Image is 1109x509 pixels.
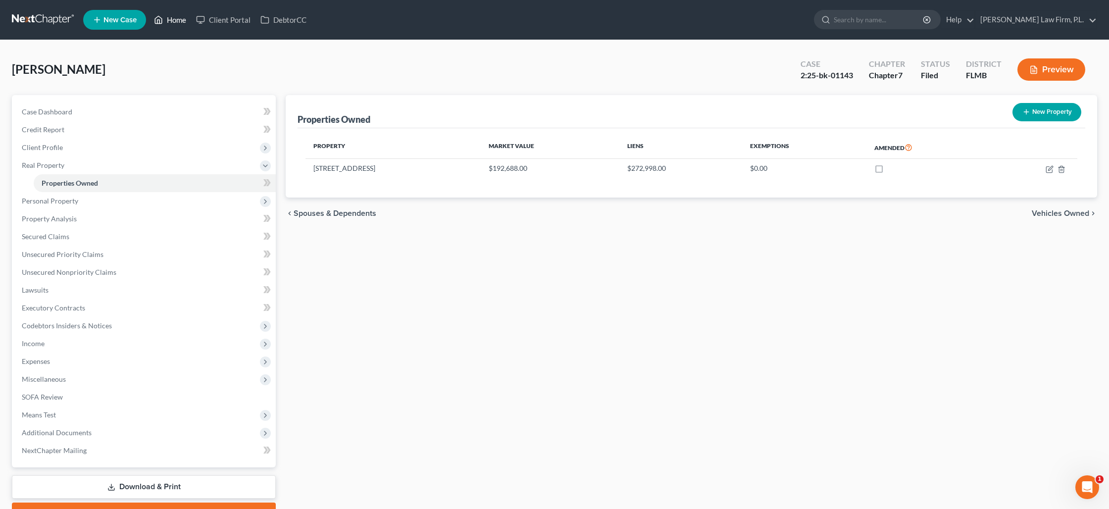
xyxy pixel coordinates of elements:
span: Property Analysis [22,214,77,223]
span: Income [22,339,45,348]
td: $272,998.00 [619,159,742,178]
a: [PERSON_NAME] Law Firm, P.L. [975,11,1097,29]
div: 2:25-bk-01143 [801,70,853,81]
span: Client Profile [22,143,63,152]
input: Search by name... [834,10,924,29]
th: Amended [866,136,988,159]
span: Properties Owned [42,179,98,187]
span: Means Test [22,410,56,419]
span: [PERSON_NAME] [12,62,105,76]
a: Download & Print [12,475,276,499]
span: Case Dashboard [22,107,72,116]
button: New Property [1012,103,1081,121]
a: SOFA Review [14,388,276,406]
a: Unsecured Nonpriority Claims [14,263,276,281]
a: NextChapter Mailing [14,442,276,459]
div: Case [801,58,853,70]
span: New Case [103,16,137,24]
a: Credit Report [14,121,276,139]
span: 1 [1096,475,1104,483]
span: Executory Contracts [22,304,85,312]
a: Case Dashboard [14,103,276,121]
a: DebtorCC [255,11,311,29]
div: Chapter [869,58,905,70]
span: Secured Claims [22,232,69,241]
th: Market Value [481,136,619,159]
div: District [966,58,1002,70]
a: Help [941,11,974,29]
span: Real Property [22,161,64,169]
button: chevron_left Spouses & Dependents [286,209,376,217]
span: Spouses & Dependents [294,209,376,217]
a: Lawsuits [14,281,276,299]
a: Client Portal [191,11,255,29]
iframe: Intercom live chat [1075,475,1099,499]
span: Personal Property [22,197,78,205]
td: [STREET_ADDRESS] [305,159,481,178]
div: Status [921,58,950,70]
div: Properties Owned [298,113,370,125]
div: Filed [921,70,950,81]
a: Secured Claims [14,228,276,246]
th: Property [305,136,481,159]
span: Unsecured Priority Claims [22,250,103,258]
a: Property Analysis [14,210,276,228]
div: FLMB [966,70,1002,81]
i: chevron_right [1089,209,1097,217]
a: Unsecured Priority Claims [14,246,276,263]
td: $0.00 [742,159,866,178]
span: Codebtors Insiders & Notices [22,321,112,330]
a: Executory Contracts [14,299,276,317]
th: Exemptions [742,136,866,159]
span: NextChapter Mailing [22,446,87,455]
span: Vehicles Owned [1032,209,1089,217]
span: Expenses [22,357,50,365]
button: Vehicles Owned chevron_right [1032,209,1097,217]
span: Additional Documents [22,428,92,437]
span: Miscellaneous [22,375,66,383]
button: Preview [1017,58,1085,81]
i: chevron_left [286,209,294,217]
span: SOFA Review [22,393,63,401]
span: 7 [898,70,903,80]
span: Unsecured Nonpriority Claims [22,268,116,276]
a: Properties Owned [34,174,276,192]
th: Liens [619,136,742,159]
td: $192,688.00 [481,159,619,178]
a: Home [149,11,191,29]
span: Credit Report [22,125,64,134]
div: Chapter [869,70,905,81]
span: Lawsuits [22,286,49,294]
